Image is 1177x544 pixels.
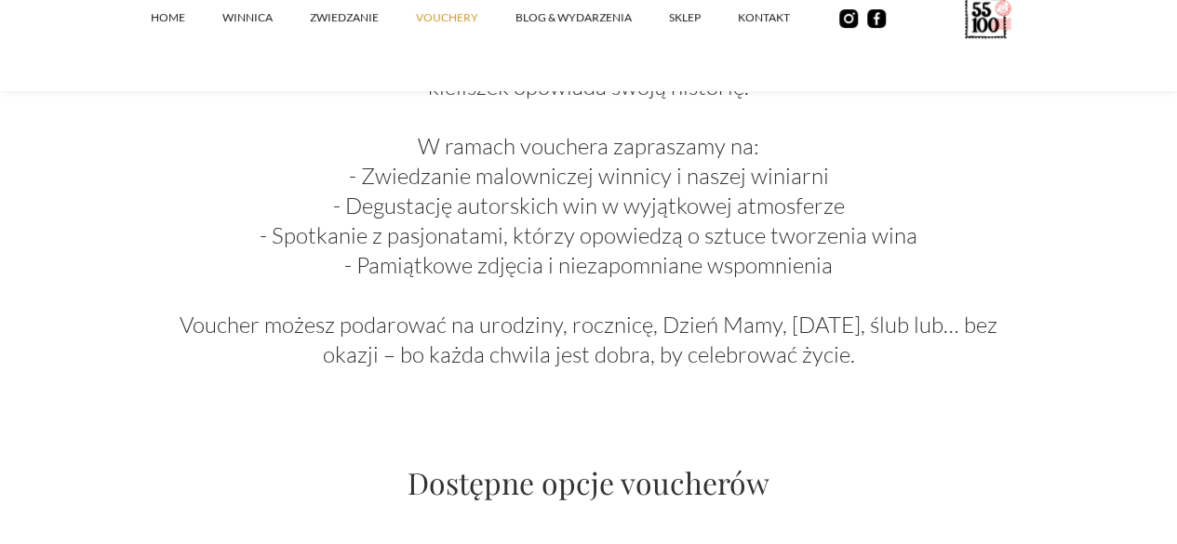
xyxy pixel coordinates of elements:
[152,12,1026,369] p: Obdarowana osoba przeniesie się w magiczne miejsce, gdzie czas płynie wolniej, a każdy kieliszek ...
[152,462,1026,502] h3: Dostępne opcje voucherów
